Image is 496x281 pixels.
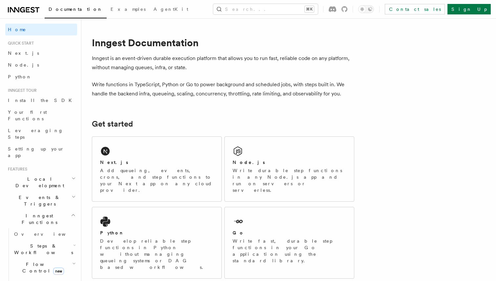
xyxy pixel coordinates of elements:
a: Documentation [45,2,107,18]
a: Get started [92,119,133,129]
span: Features [5,167,27,172]
span: Documentation [49,7,103,12]
button: Steps & Workflows [11,240,77,258]
a: Contact sales [385,4,445,14]
a: Node.jsWrite durable step functions in any Node.js app and run on servers or serverless. [224,136,354,202]
span: Overview [14,231,82,237]
button: Flow Controlnew [11,258,77,277]
a: Next.jsAdd queueing, events, crons, and step functions to your Next app on any cloud provider. [92,136,222,202]
span: Inngest Functions [5,212,71,226]
a: Node.js [5,59,77,71]
kbd: ⌘K [305,6,314,12]
h1: Inngest Documentation [92,37,354,49]
h2: Python [100,230,124,236]
a: Your first Functions [5,106,77,125]
a: Sign Up [447,4,491,14]
button: Search...⌘K [213,4,318,14]
a: Python [5,71,77,83]
span: Your first Functions [8,110,47,121]
span: Flow Control [11,261,72,274]
a: Leveraging Steps [5,125,77,143]
a: Overview [11,228,77,240]
span: new [53,268,64,275]
a: AgentKit [150,2,192,18]
p: Write functions in TypeScript, Python or Go to power background and scheduled jobs, with steps bu... [92,80,354,98]
p: Inngest is an event-driven durable execution platform that allows you to run fast, reliable code ... [92,54,354,72]
span: Node.js [8,62,39,68]
a: Install the SDK [5,94,77,106]
h2: Go [233,230,244,236]
button: Inngest Functions [5,210,77,228]
p: Develop reliable step functions in Python without managing queueing systems or DAG based workflows. [100,238,214,271]
a: GoWrite fast, durable step functions in your Go application using the standard library. [224,207,354,279]
span: Steps & Workflows [11,243,73,256]
p: Add queueing, events, crons, and step functions to your Next app on any cloud provider. [100,167,214,193]
a: Examples [107,2,150,18]
span: Leveraging Steps [8,128,63,140]
a: Setting up your app [5,143,77,161]
span: Next.js [8,50,39,56]
span: Install the SDK [8,98,76,103]
span: Setting up your app [8,146,64,158]
h2: Next.js [100,159,128,166]
button: Toggle dark mode [358,5,374,13]
span: Inngest tour [5,88,37,93]
span: Quick start [5,41,34,46]
span: Home [8,26,26,33]
span: Python [8,74,32,79]
span: AgentKit [154,7,188,12]
button: Events & Triggers [5,191,77,210]
button: Local Development [5,173,77,191]
a: Next.js [5,47,77,59]
p: Write fast, durable step functions in your Go application using the standard library. [233,238,346,264]
a: PythonDevelop reliable step functions in Python without managing queueing systems or DAG based wo... [92,207,222,279]
p: Write durable step functions in any Node.js app and run on servers or serverless. [233,167,346,193]
span: Examples [111,7,146,12]
span: Events & Triggers [5,194,72,207]
span: Local Development [5,176,72,189]
a: Home [5,24,77,35]
h2: Node.js [233,159,265,166]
